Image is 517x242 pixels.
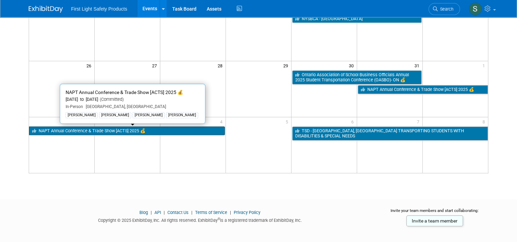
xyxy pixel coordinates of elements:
[219,117,226,126] span: 4
[218,217,220,221] sup: ®
[139,210,148,215] a: Blog
[283,61,291,70] span: 29
[195,210,227,215] a: Terms of Service
[66,104,83,109] span: In-Person
[83,104,166,109] span: [GEOGRAPHIC_DATA], [GEOGRAPHIC_DATA]
[29,216,371,224] div: Copyright © 2025 ExhibitDay, Inc. All rights reserved. ExhibitDay is a registered trademark of Ex...
[228,210,233,215] span: |
[482,61,488,70] span: 1
[162,210,166,215] span: |
[217,61,226,70] span: 28
[428,3,460,15] a: Search
[99,112,131,118] div: [PERSON_NAME]
[348,61,357,70] span: 30
[469,2,482,15] img: Steph Willemsen
[482,117,488,126] span: 8
[86,61,94,70] span: 26
[66,90,183,95] span: NAPT Annual Conference & Trade Show [ACTS] 2025 💰
[149,210,153,215] span: |
[358,85,488,94] a: NAPT Annual Conference & Trade Show [ACTS] 2025 💰
[133,112,165,118] div: [PERSON_NAME]
[234,210,260,215] a: Privacy Policy
[414,61,422,70] span: 31
[292,70,422,84] a: Ontario Association of School Business Officials Annual 2025 Student Transportation Conference (O...
[66,112,98,118] div: [PERSON_NAME]
[151,61,160,70] span: 27
[166,112,198,118] div: [PERSON_NAME]
[416,117,422,126] span: 7
[29,126,225,135] a: NAPT Annual Conference & Trade Show [ACTS] 2025 💰
[406,215,463,226] a: Invite a team member
[66,97,200,103] div: [DATE] to [DATE]
[167,210,189,215] a: Contact Us
[71,6,127,12] span: First Light Safety Products
[292,126,488,140] a: TSD - [GEOGRAPHIC_DATA], [GEOGRAPHIC_DATA] TRANSPORTING STUDENTS WITH DISABILITIES & SPECIAL NEEDS
[98,97,124,102] span: (Committed)
[29,6,63,13] img: ExhibitDay
[285,117,291,126] span: 5
[154,210,161,215] a: API
[292,14,422,23] a: NYSBCA - [GEOGRAPHIC_DATA]
[190,210,194,215] span: |
[381,208,488,218] div: Invite your team members and start collaborating:
[438,6,453,12] span: Search
[351,117,357,126] span: 6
